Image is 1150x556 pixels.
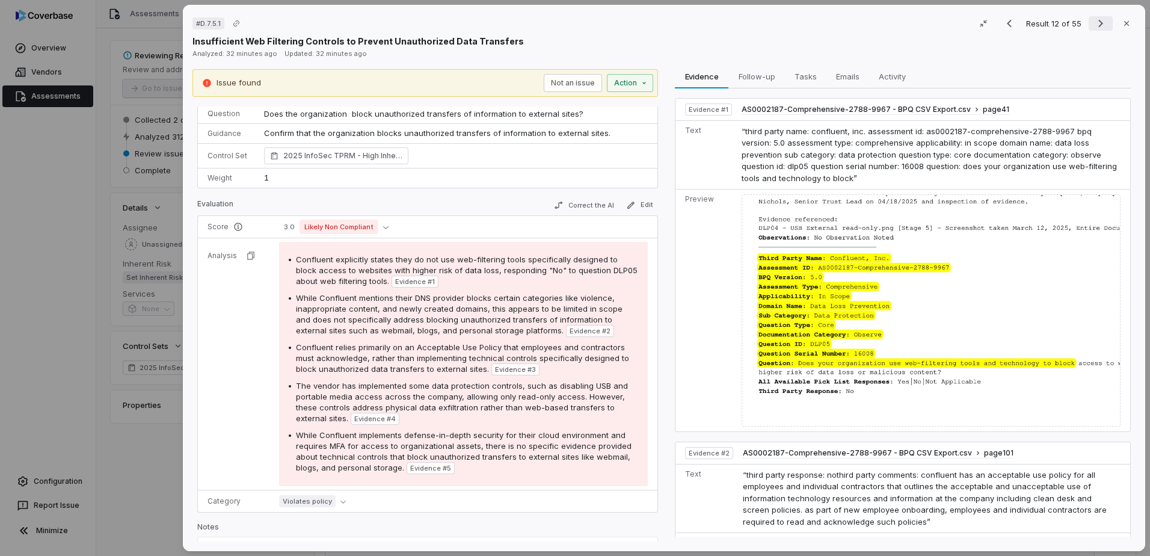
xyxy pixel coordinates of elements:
[354,414,396,424] span: Evidence # 4
[197,199,233,214] p: Evaluation
[410,463,451,473] span: Evidence # 5
[544,74,602,92] button: Not an issue
[264,109,583,119] span: Does the organization block unauthorized transfers of information to external sites?
[217,77,261,89] p: Issue found
[689,448,730,458] span: Evidence # 2
[264,173,269,182] span: 1
[983,105,1009,114] span: page 41
[1089,16,1113,31] button: Next result
[208,173,250,183] p: Weight
[743,470,1107,527] span: “third party response: nothird party comments: confluent has an acceptable use policy for all emp...
[621,198,658,212] button: Edit
[192,49,277,58] span: Analyzed: 32 minutes ago
[675,464,738,533] td: Text
[264,128,648,140] p: Confirm that the organization blocks unauthorized transfers of information to external sites.
[208,496,265,506] p: Category
[997,16,1021,31] button: Previous result
[1026,17,1084,30] p: Result 12 of 55
[984,448,1013,458] span: page 101
[790,69,822,84] span: Tasks
[742,105,1009,115] button: AS0002187-Comprehensive-2788-9967 - BPQ CSV Export.csvpage41
[680,69,724,84] span: Evidence
[226,13,247,34] button: Copy link
[296,342,629,374] span: Confluent relies primarily on an Acceptable Use Policy that employees and contractors must acknow...
[208,129,250,138] p: Guidance
[296,293,623,335] span: While Confluent mentions their DNS provider blocks certain categories like violence, inappropriat...
[742,105,971,114] span: AS0002187-Comprehensive-2788-9967 - BPQ CSV Export.csv
[283,150,402,162] span: 2025 InfoSec TPRM - High Inherent Risk (TruSight Supported) Asset and Info Management
[734,69,780,84] span: Follow-up
[675,190,737,431] td: Preview
[296,430,632,472] span: While Confluent implements defense-in-depth security for their cloud environment and requires MFA...
[279,495,336,507] span: Violates policy
[197,522,658,537] p: Notes
[395,277,435,286] span: Evidence # 1
[570,326,610,336] span: Evidence # 2
[743,448,1013,459] button: AS0002187-Comprehensive-2788-9967 - BPQ CSV Export.csvpage101
[284,49,367,58] span: Updated: 32 minutes ago
[689,105,728,114] span: Evidence # 1
[675,120,737,190] td: Text
[279,220,393,234] button: 3.0Likely Non Compliant
[208,251,237,261] p: Analysis
[192,35,524,48] p: Insufficient Web Filtering Controls to Prevent Unauthorized Data Transfers
[831,69,864,84] span: Emails
[208,222,265,232] p: Score
[300,220,378,234] span: Likely Non Compliant
[296,381,628,423] span: The vendor has implemented some data protection controls, such as disabling USB and portable medi...
[742,126,1117,183] span: “third party name: confluent, inc. assessment id: as0002187-comprehensive-2788-9967 bpq version: ...
[743,448,972,458] span: AS0002187-Comprehensive-2788-9967 - BPQ CSV Export.csv
[495,365,536,374] span: Evidence # 3
[296,255,638,286] span: Confluent explicitly states they do not use web-filtering tools specifically designed to block ac...
[874,69,911,84] span: Activity
[208,151,250,161] p: Control Set
[607,74,653,92] button: Action
[196,19,221,28] span: # D.7.5.1
[208,109,250,119] p: Question
[549,198,619,212] button: Correct the AI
